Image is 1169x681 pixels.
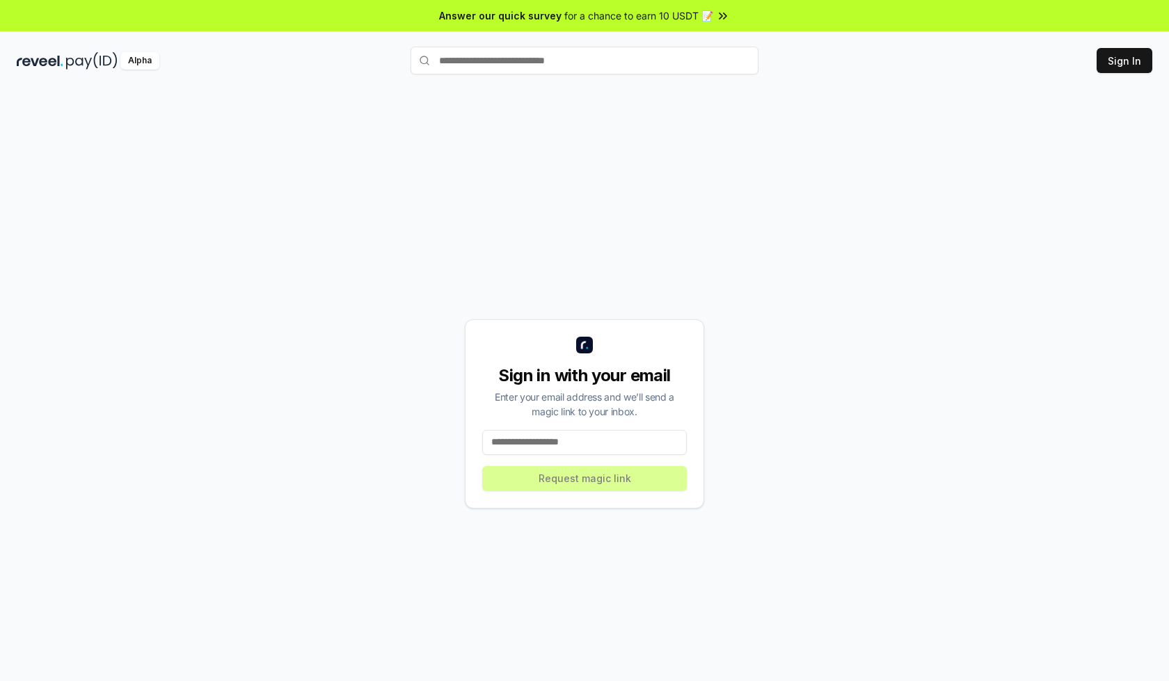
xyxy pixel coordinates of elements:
[120,52,159,70] div: Alpha
[576,337,593,353] img: logo_small
[482,364,687,387] div: Sign in with your email
[66,52,118,70] img: pay_id
[17,52,63,70] img: reveel_dark
[1097,48,1152,73] button: Sign In
[482,390,687,419] div: Enter your email address and we’ll send a magic link to your inbox.
[564,8,713,23] span: for a chance to earn 10 USDT 📝
[439,8,562,23] span: Answer our quick survey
